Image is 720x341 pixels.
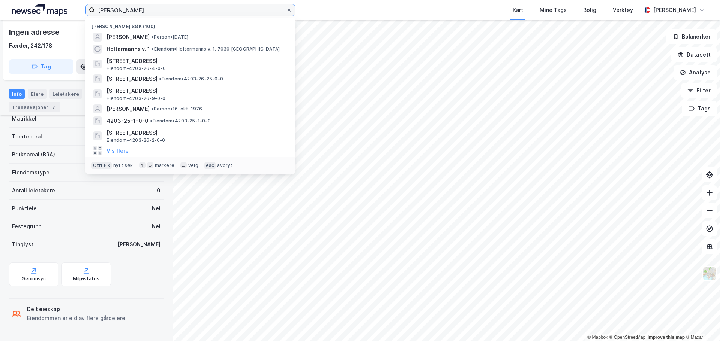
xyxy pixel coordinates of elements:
button: Filter [681,83,717,98]
div: Ingen adresse [9,26,61,38]
div: Kart [513,6,523,15]
span: • [151,46,154,52]
span: [PERSON_NAME] [106,104,150,113]
div: Ctrl + k [91,162,112,169]
div: Tomteareal [12,132,42,141]
div: Festegrunn [12,222,41,231]
input: Søk på adresse, matrikkel, gårdeiere, leietakere eller personer [95,4,286,16]
span: • [159,76,161,82]
div: Eiendomstype [12,168,49,177]
div: markere [155,162,174,168]
span: Eiendom • 4203-26-9-0-0 [106,95,165,101]
span: Holtermanns v. 1 [106,45,150,54]
span: 4203-25-1-0-0 [106,116,148,125]
div: [PERSON_NAME] [653,6,696,15]
div: esc [204,162,216,169]
div: [PERSON_NAME] [117,240,160,249]
div: Matrikkel [12,114,36,123]
div: Tinglyst [12,240,33,249]
img: Z [702,267,717,281]
div: velg [188,162,198,168]
div: avbryt [217,162,232,168]
span: [STREET_ADDRESS] [106,74,157,83]
span: Eiendom • 4203-25-1-0-0 [150,118,210,124]
div: [PERSON_NAME] søk (100) [85,18,295,31]
span: • [151,106,153,112]
button: Bokmerker [666,29,717,44]
span: Person • 16. okt. 1976 [151,106,202,112]
div: Nei [152,204,160,213]
iframe: Chat Widget [682,305,720,341]
div: Datasett [85,89,113,99]
span: Eiendom • 4203-26-4-0-0 [106,66,166,71]
img: logo.a4113a55bc3d86da70a041830d287a7e.svg [12,4,67,16]
div: Eiere [28,89,46,99]
div: Bruksareal (BRA) [12,150,55,159]
div: Færder, 242/178 [9,41,52,50]
div: Mine Tags [540,6,567,15]
span: [STREET_ADDRESS] [106,86,286,95]
span: Person • [DATE] [151,34,188,40]
div: Bolig [583,6,596,15]
button: Tags [682,101,717,116]
div: Eiendommen er eid av flere gårdeiere [27,314,125,323]
button: Analyse [673,65,717,80]
span: [STREET_ADDRESS] [106,57,286,66]
div: Delt eieskap [27,305,125,314]
button: Vis flere [106,146,129,155]
div: 0 [157,186,160,195]
div: Info [9,89,25,99]
div: Miljøstatus [73,276,99,282]
span: • [151,34,153,40]
div: Nei [152,222,160,231]
span: Eiendom • 4203-26-25-0-0 [159,76,223,82]
div: 7 [50,103,57,111]
span: • [150,118,152,124]
a: OpenStreetMap [609,335,646,340]
div: Verktøy [613,6,633,15]
div: nytt søk [113,162,133,168]
span: Eiendom • Holtermanns v. 1, 7030 [GEOGRAPHIC_DATA] [151,46,280,52]
button: Datasett [671,47,717,62]
div: Geoinnsyn [22,276,46,282]
a: Improve this map [648,335,685,340]
div: Antall leietakere [12,186,55,195]
button: Tag [9,59,73,74]
a: Mapbox [587,335,608,340]
span: [STREET_ADDRESS] [106,128,286,137]
div: Leietakere [49,89,82,99]
span: [PERSON_NAME] [106,33,150,42]
span: Eiendom • 4203-26-2-0-0 [106,137,165,143]
div: Punktleie [12,204,37,213]
div: Transaksjoner [9,102,60,112]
